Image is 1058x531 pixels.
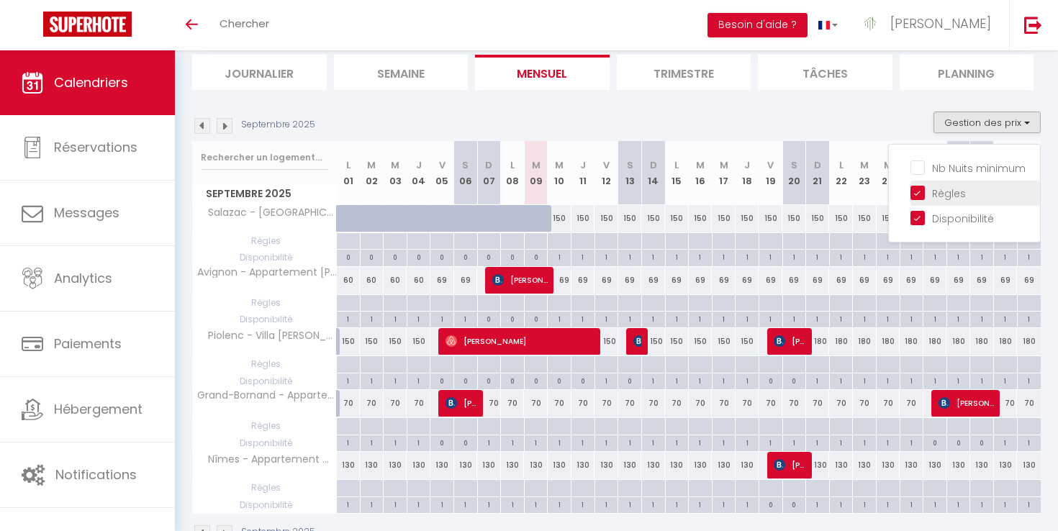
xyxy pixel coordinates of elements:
[501,250,524,263] div: 0
[720,158,728,172] abbr: M
[384,390,407,417] div: 70
[947,312,970,325] div: 1
[736,390,759,417] div: 70
[877,390,900,417] div: 70
[689,373,712,387] div: 1
[900,373,923,387] div: 1
[195,328,339,344] span: Piolenc - Villa [PERSON_NAME]
[193,312,336,327] span: Disponibilité
[361,250,384,263] div: 0
[532,158,541,172] abbr: M
[947,373,970,387] div: 1
[192,55,327,90] li: Journalier
[361,373,384,387] div: 1
[337,328,361,355] div: 150
[485,158,492,172] abbr: D
[478,435,501,449] div: 1
[337,250,360,263] div: 0
[346,158,351,172] abbr: L
[595,435,618,449] div: 1
[337,373,360,387] div: 1
[689,250,712,263] div: 1
[454,250,477,263] div: 0
[477,390,501,417] div: 70
[759,267,782,294] div: 69
[54,400,143,418] span: Hébergement
[12,6,55,49] button: Ouvrir le widget de chat LiveChat
[416,158,422,172] abbr: J
[830,373,853,387] div: 1
[900,328,923,355] div: 180
[783,250,806,263] div: 1
[525,435,548,449] div: 1
[384,141,407,205] th: 03
[195,267,339,278] span: Avignon - Appartement [PERSON_NAME]
[689,312,712,325] div: 1
[696,158,705,172] abbr: M
[501,373,524,387] div: 0
[900,55,1034,90] li: Planning
[689,390,713,417] div: 70
[806,205,830,232] div: 150
[642,312,665,325] div: 1
[439,158,446,172] abbr: V
[594,267,618,294] div: 69
[707,13,808,37] button: Besoin d'aide ?
[806,312,829,325] div: 1
[462,158,469,172] abbr: S
[618,250,641,263] div: 1
[594,328,618,355] div: 150
[806,141,830,205] th: 21
[806,328,830,355] div: 180
[923,141,947,205] th: 26
[759,141,782,205] th: 19
[900,390,923,417] div: 70
[55,466,137,484] span: Notifications
[548,250,571,263] div: 1
[510,158,515,172] abbr: L
[884,158,892,172] abbr: M
[1018,373,1041,387] div: 1
[525,250,548,263] div: 0
[713,250,736,263] div: 1
[736,250,759,263] div: 1
[712,328,736,355] div: 150
[603,158,610,172] abbr: V
[195,390,339,401] span: Grand-Bornand - Appartement Falgari
[829,141,853,205] th: 22
[454,267,478,294] div: 69
[407,141,430,205] th: 04
[618,390,642,417] div: 70
[384,267,407,294] div: 60
[853,435,876,449] div: 1
[1017,267,1041,294] div: 69
[736,205,759,232] div: 150
[407,435,430,449] div: 1
[806,390,830,417] div: 70
[665,328,689,355] div: 150
[665,267,689,294] div: 69
[43,12,132,37] img: Super Booking
[853,312,876,325] div: 1
[337,141,361,205] th: 01
[618,141,642,205] th: 13
[430,267,454,294] div: 69
[759,373,782,387] div: 0
[923,328,947,355] div: 180
[548,435,571,449] div: 1
[689,267,713,294] div: 69
[571,312,594,325] div: 1
[618,205,642,232] div: 150
[830,312,853,325] div: 1
[665,141,689,205] th: 15
[946,328,970,355] div: 180
[201,145,328,171] input: Rechercher un logement...
[618,373,641,387] div: 0
[641,267,665,294] div: 69
[407,267,430,294] div: 60
[595,250,618,263] div: 1
[890,14,991,32] span: [PERSON_NAME]
[454,141,478,205] th: 06
[877,267,900,294] div: 69
[337,435,360,449] div: 1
